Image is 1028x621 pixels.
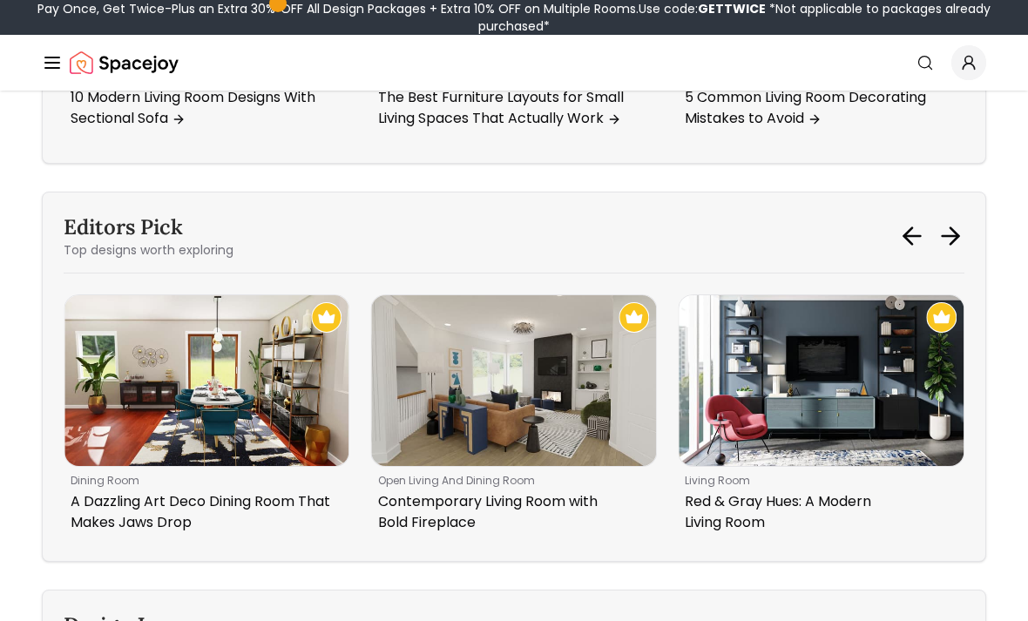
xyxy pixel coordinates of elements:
[685,491,950,533] p: Red & Gray Hues: A Modern Living Room
[70,45,179,80] img: Spacejoy Logo
[371,294,658,540] a: Contemporary Living Room with Bold FireplaceRecommended Spacejoy Design - Contemporary Living Roo...
[70,45,179,80] a: Spacejoy
[71,491,336,533] p: A Dazzling Art Deco Dining Room That Makes Jaws Drop
[685,474,950,488] p: living room
[71,87,336,129] p: 10 Modern Living Room Designs With Sectional Sofa
[619,302,649,333] img: Recommended Spacejoy Design - Contemporary Living Room with Bold Fireplace
[378,491,644,533] p: Contemporary Living Room with Bold Fireplace
[678,294,964,540] div: 4 / 6
[71,474,336,488] p: dining room
[926,302,957,333] img: Recommended Spacejoy Design - Red & Gray Hues: A Modern Living Room
[312,302,342,333] img: Recommended Spacejoy Design - A Dazzling Art Deco Dining Room That Makes Jaws Drop
[64,295,349,466] img: A Dazzling Art Deco Dining Room That Makes Jaws Drop
[371,294,658,540] div: 3 / 6
[685,87,950,129] p: 5 Common Living Room Decorating Mistakes to Avoid
[679,295,964,466] img: Red & Gray Hues: A Modern Living Room
[378,474,644,488] p: open living and dining room
[372,295,657,466] img: Contemporary Living Room with Bold Fireplace
[378,87,644,129] p: The Best Furniture Layouts for Small Living Spaces That Actually Work
[64,294,350,540] a: A Dazzling Art Deco Dining Room That Makes Jaws DropRecommended Spacejoy Design - A Dazzling Art ...
[64,294,964,540] div: Carousel
[64,241,233,259] p: Top designs worth exploring
[678,294,964,540] a: Red & Gray Hues: A Modern Living RoomRecommended Spacejoy Design - Red & Gray Hues: A Modern Livi...
[64,213,233,241] h3: Editors Pick
[42,35,986,91] nav: Global
[64,294,350,540] div: 2 / 6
